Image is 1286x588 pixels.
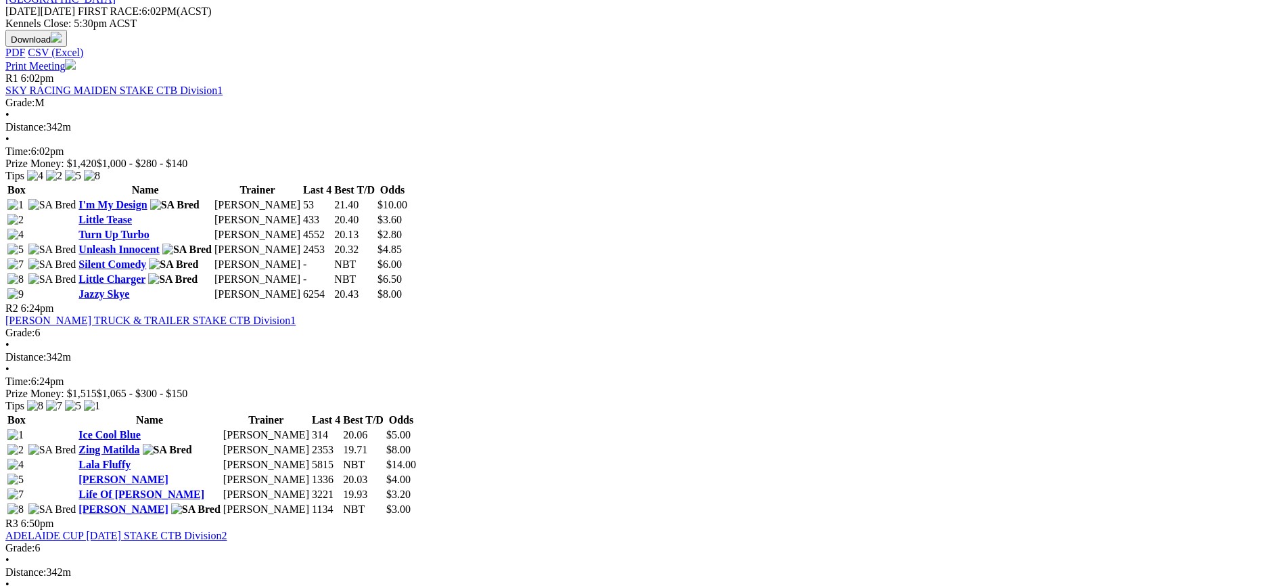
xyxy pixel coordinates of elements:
[5,109,9,120] span: •
[78,288,129,300] a: Jazzy Skye
[5,30,67,47] button: Download
[5,376,1281,388] div: 6:24pm
[214,183,301,197] th: Trainer
[214,228,301,242] td: [PERSON_NAME]
[214,288,301,301] td: [PERSON_NAME]
[78,229,149,240] a: Turn Up Turbo
[78,413,221,427] th: Name
[5,47,1281,59] div: Download
[78,5,141,17] span: FIRST RACE:
[302,258,332,271] td: -
[7,199,24,211] img: 1
[214,243,301,256] td: [PERSON_NAME]
[5,351,46,363] span: Distance:
[7,474,24,486] img: 5
[5,315,296,326] a: [PERSON_NAME] TRUCK & TRAILER STAKE CTB Division1
[78,503,168,515] a: [PERSON_NAME]
[65,59,76,70] img: printer.svg
[386,489,411,500] span: $3.20
[21,302,54,314] span: 6:24pm
[7,273,24,286] img: 8
[78,474,168,485] a: [PERSON_NAME]
[386,459,416,470] span: $14.00
[21,518,54,529] span: 6:50pm
[5,339,9,350] span: •
[377,199,407,210] span: $10.00
[5,388,1281,400] div: Prize Money: $1,515
[46,170,62,182] img: 2
[223,413,310,427] th: Trainer
[214,258,301,271] td: [PERSON_NAME]
[223,503,310,516] td: [PERSON_NAME]
[342,473,384,487] td: 20.03
[5,5,41,17] span: [DATE]
[302,183,332,197] th: Last 4
[377,244,402,255] span: $4.85
[5,376,31,387] span: Time:
[334,228,375,242] td: 20.13
[386,413,417,427] th: Odds
[78,244,160,255] a: Unleash Innocent
[377,183,408,197] th: Odds
[28,47,83,58] a: CSV (Excel)
[342,503,384,516] td: NBT
[342,413,384,427] th: Best T/D
[386,444,411,455] span: $8.00
[5,566,46,578] span: Distance:
[302,273,332,286] td: -
[78,183,212,197] th: Name
[7,429,24,441] img: 1
[302,228,332,242] td: 4552
[27,170,43,182] img: 4
[223,488,310,501] td: [PERSON_NAME]
[5,554,9,566] span: •
[28,199,76,211] img: SA Bred
[5,542,35,553] span: Grade:
[5,145,31,157] span: Time:
[7,288,24,300] img: 9
[342,458,384,472] td: NBT
[302,243,332,256] td: 2453
[377,214,402,225] span: $3.60
[311,503,341,516] td: 1134
[311,458,341,472] td: 5815
[334,213,375,227] td: 20.40
[5,363,9,375] span: •
[223,443,310,457] td: [PERSON_NAME]
[5,400,24,411] span: Tips
[342,443,384,457] td: 19.71
[21,72,54,84] span: 6:02pm
[28,273,76,286] img: SA Bred
[311,413,341,427] th: Last 4
[5,133,9,145] span: •
[377,258,402,270] span: $6.00
[28,258,76,271] img: SA Bred
[342,428,384,442] td: 20.06
[78,444,139,455] a: Zing Matilda
[65,170,81,182] img: 5
[51,32,62,43] img: download.svg
[84,170,100,182] img: 8
[5,518,18,529] span: R3
[7,459,24,471] img: 4
[342,488,384,501] td: 19.93
[27,400,43,412] img: 8
[5,18,1281,30] div: Kennels Close: 5:30pm ACST
[5,170,24,181] span: Tips
[78,459,131,470] a: Lala Fluffy
[5,60,76,72] a: Print Meeting
[334,273,375,286] td: NBT
[7,258,24,271] img: 7
[5,72,18,84] span: R1
[214,273,301,286] td: [PERSON_NAME]
[302,213,332,227] td: 433
[334,258,375,271] td: NBT
[214,213,301,227] td: [PERSON_NAME]
[5,158,1281,170] div: Prize Money: $1,420
[5,302,18,314] span: R2
[97,388,188,399] span: $1,065 - $300 - $150
[5,121,1281,133] div: 342m
[28,444,76,456] img: SA Bred
[377,273,402,285] span: $6.50
[148,273,198,286] img: SA Bred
